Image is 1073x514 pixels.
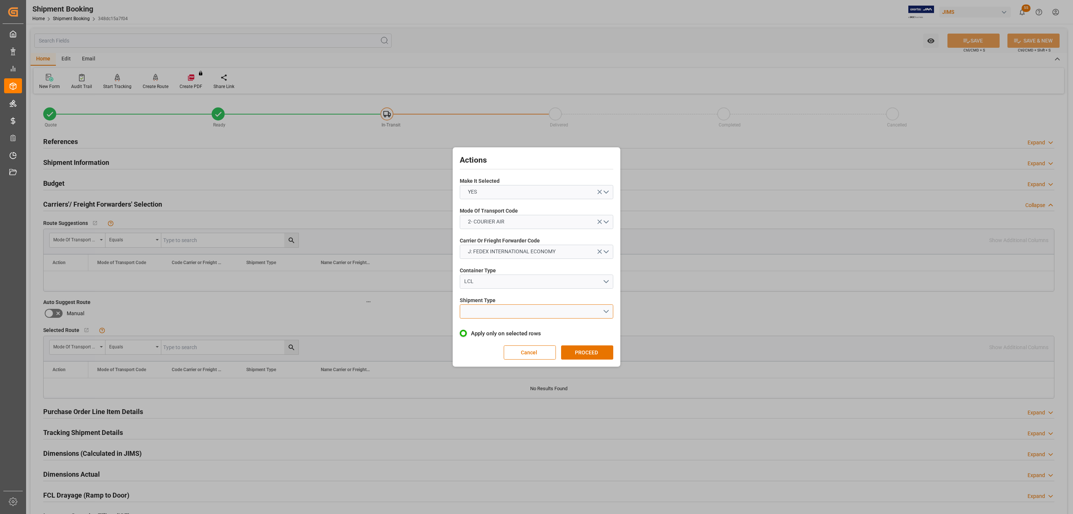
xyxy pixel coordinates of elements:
[464,248,559,256] span: J: FEDEX INTERNATIONAL ECONOMY
[460,177,500,185] span: Make It Selected
[504,345,556,360] button: Cancel
[460,185,613,199] button: open menu
[460,267,496,275] span: Container Type
[460,297,496,304] span: Shipment Type
[464,278,603,285] div: LCL
[460,154,613,166] h2: Actions
[460,304,613,319] button: open menu
[464,218,508,226] span: 2- COURIER AIR
[460,329,613,338] label: Apply only on selected rows
[460,215,613,229] button: open menu
[464,188,481,196] span: YES
[561,345,613,360] button: PROCEED
[460,237,540,245] span: Carrier Or Frieght Forwarder Code
[460,275,613,289] button: open menu
[460,245,613,259] button: open menu
[460,207,518,215] span: Mode Of Transport Code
